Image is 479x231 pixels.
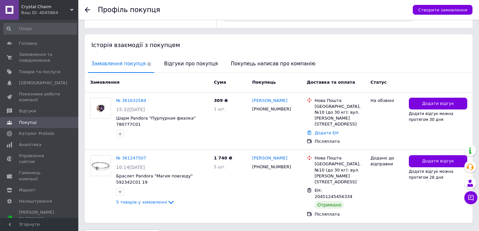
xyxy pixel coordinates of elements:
[409,155,467,167] button: Додати відгук
[19,209,60,227] span: [PERSON_NAME] та рахунки
[88,56,154,72] span: Замовлення покупця
[116,107,145,112] span: 15:32[DATE]
[161,56,221,72] span: Відгуки про покупця
[315,139,365,144] div: Післяплата
[19,52,60,63] span: Замовлення та повідомлення
[464,191,477,204] button: Чат з покупцем
[116,156,146,160] a: № 361247507
[85,7,90,12] div: Повернутися назад
[3,23,77,35] input: Пошук
[214,107,226,111] span: 1 шт.
[252,98,287,104] a: [PERSON_NAME]
[315,211,365,217] div: Післяплата
[19,170,60,182] span: Гаманець компанії
[315,104,365,127] div: [GEOGRAPHIC_DATA], №10 (до 30 кг): вул. [PERSON_NAME][STREET_ADDRESS]
[19,41,37,46] span: Головна
[214,98,228,103] span: 309 ₴
[315,98,365,104] div: Нова Пошта
[409,111,454,122] span: Додати відгук можна протягом 30 дня
[19,142,41,148] span: Аналітика
[370,80,387,85] span: Статус
[370,155,403,167] div: Додано до відправки
[90,98,111,118] img: Фото товару
[116,98,146,103] a: № 361632584
[214,164,226,169] span: 5 шт.
[315,155,365,161] div: Нова Пошта
[19,198,52,204] span: Налаштування
[315,130,338,135] a: Додати ЕН
[116,200,175,205] a: 5 товарів у замовленні
[315,188,352,199] span: ЕН: 20451245456334
[252,80,276,85] span: Покупець
[307,80,355,85] span: Доставка та оплата
[370,98,403,104] div: На обзвоні
[90,156,111,176] img: Фото товару
[91,41,180,48] span: Історія взаємодії з покупцем
[19,153,60,165] span: Управління сайтом
[19,187,36,193] span: Маркет
[116,116,195,127] a: Шарм Pandora "Пурпурная фиалка" 780777C01
[19,69,60,75] span: Товари та послуги
[19,91,60,103] span: Показники роботи компанії
[116,165,145,170] span: 10:14[DATE]
[19,108,36,114] span: Відгуки
[409,98,467,110] button: Додати відгук
[315,201,344,209] div: Отримано
[214,156,232,160] span: 1 740 ₴
[413,5,472,15] button: Створити замовлення
[116,200,167,205] span: 5 товарів у замовленні
[116,173,193,185] a: Браслет Pandora "Магия повсюду" 592342C01 19
[252,155,287,161] a: [PERSON_NAME]
[98,6,160,14] h1: Профіль покупця
[418,8,467,12] span: Створити замовлення
[251,163,292,171] div: [PHONE_NUMBER]
[228,56,319,72] span: Покупець написав про компанію
[21,10,78,16] div: Ваш ID: 4045864
[90,80,119,85] span: Замовлення
[214,80,226,85] span: Cума
[251,105,292,113] div: [PHONE_NUMBER]
[19,80,67,86] span: [DEMOGRAPHIC_DATA]
[19,131,54,137] span: Каталог ProSale
[422,158,454,164] span: Додати відгук
[19,120,37,125] span: Покупці
[315,161,365,185] div: [GEOGRAPHIC_DATA], №10 (до 30 кг): вул. [PERSON_NAME][STREET_ADDRESS]
[409,169,454,180] span: Додати відгук можна протягом 28 дня
[422,101,454,107] span: Додати відгук
[21,4,70,10] span: Crystal Charm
